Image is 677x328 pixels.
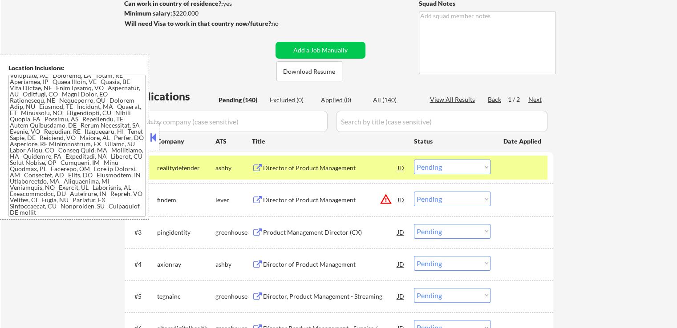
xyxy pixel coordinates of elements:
[215,164,252,172] div: ashby
[127,91,215,102] div: Applications
[215,228,252,237] div: greenhouse
[488,95,502,104] div: Back
[8,64,146,72] div: Location Inclusions:
[397,288,405,304] div: JD
[276,61,342,81] button: Download Resume
[252,137,405,146] div: Title
[219,96,263,104] div: Pending (140)
[263,292,397,301] div: Director, Product Management - Streaming
[263,164,397,172] div: Director of Product Management
[397,224,405,240] div: JD
[157,260,215,269] div: axionray
[215,260,252,269] div: ashby
[503,137,543,146] div: Date Applied
[125,20,273,27] strong: Will need Visa to work in that country now/future?:
[276,42,365,59] button: Add a Job Manually
[397,256,405,272] div: JD
[397,192,405,208] div: JD
[263,196,397,204] div: Director of Product Management
[336,111,547,132] input: Search by title (case sensitive)
[124,9,272,18] div: $220,000
[414,133,491,149] div: Status
[263,228,397,237] div: Product Management Director (CX)
[157,164,215,172] div: realitydefender
[157,292,215,301] div: tegnainc
[215,292,252,301] div: greenhouse
[134,292,150,301] div: #5
[134,228,150,237] div: #3
[127,111,328,132] input: Search by company (case sensitive)
[528,95,543,104] div: Next
[124,9,172,17] strong: Minimum salary:
[373,96,418,104] div: All (140)
[270,96,314,104] div: Excluded (0)
[430,95,478,104] div: View All Results
[157,137,215,146] div: Company
[215,196,252,204] div: lever
[157,196,215,204] div: findem
[134,260,150,269] div: #4
[272,19,297,28] div: no
[157,228,215,237] div: pingidentity
[397,160,405,176] div: JD
[263,260,397,269] div: Director of Product Management
[215,137,252,146] div: ATS
[380,193,392,205] button: warning_amber
[508,95,528,104] div: 1 / 2
[321,96,365,104] div: Applied (0)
